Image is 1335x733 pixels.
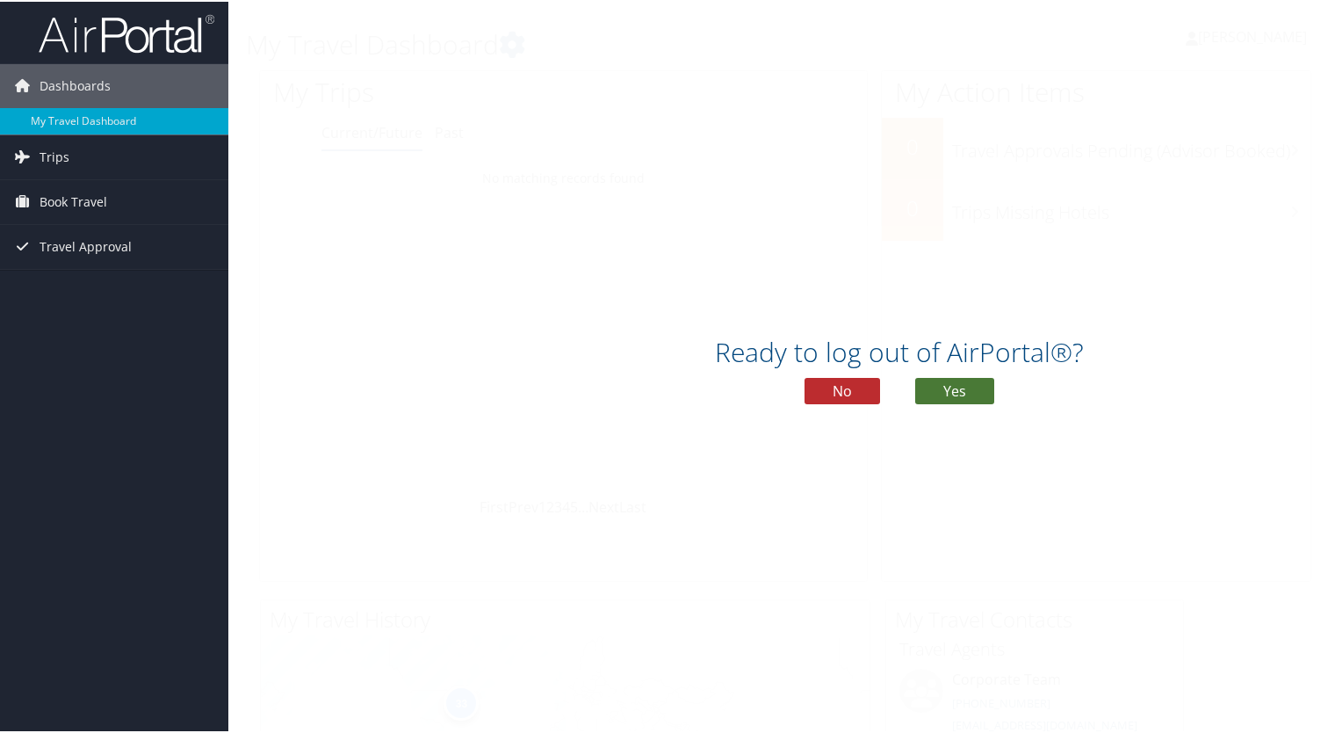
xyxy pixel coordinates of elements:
span: Book Travel [40,178,107,222]
span: Trips [40,134,69,178]
button: No [805,376,880,403]
span: Travel Approval [40,223,132,267]
button: Yes [915,376,994,403]
img: airportal-logo.png [39,11,214,53]
span: Dashboards [40,62,111,106]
